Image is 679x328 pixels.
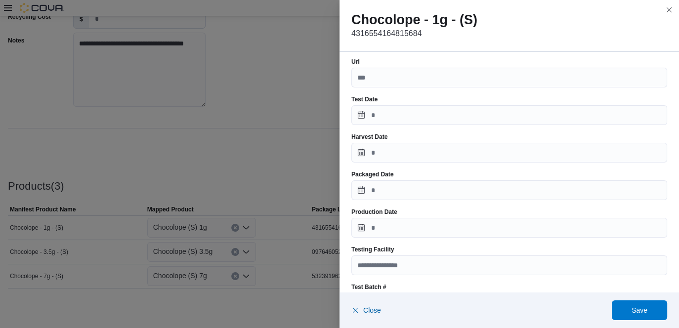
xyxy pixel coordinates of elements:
[663,4,675,16] button: Close this dialog
[363,305,381,315] span: Close
[351,170,393,178] label: Packaged Date
[351,143,667,163] input: Press the down key to open a popover containing a calendar.
[612,300,667,320] button: Save
[351,12,667,28] h2: Chocolope - 1g - (S)
[351,180,667,200] input: Press the down key to open a popover containing a calendar.
[351,283,386,291] label: Test Batch #
[351,218,667,238] input: Press the down key to open a popover containing a calendar.
[351,95,378,103] label: Test Date
[351,58,360,66] label: Url
[351,208,397,216] label: Production Date
[351,105,667,125] input: Press the down key to open a popover containing a calendar.
[351,300,381,320] button: Close
[351,246,394,253] label: Testing Facility
[351,133,387,141] label: Harvest Date
[632,305,647,315] span: Save
[351,28,667,40] p: 4316554164815684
